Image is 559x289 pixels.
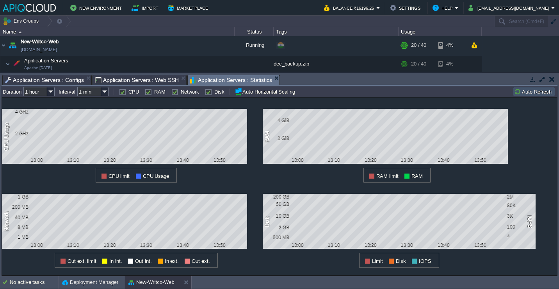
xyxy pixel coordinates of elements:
[264,117,289,123] div: 4 GiB
[274,27,398,36] div: Tags
[235,35,274,56] div: Running
[397,242,417,248] div: 13:30
[235,88,297,96] button: Auto Horizontal Scaling
[264,135,289,141] div: 2 GiB
[361,157,380,163] div: 13:20
[62,278,118,286] button: Deployment Manager
[264,225,289,230] div: 2 GB
[514,88,554,95] button: Auto Refresh
[181,89,199,95] label: Network
[288,242,307,248] div: 13:00
[18,31,22,33] img: AMDAwAAAACH5BAEAAAAALAAAAAABAAEAAAICRAEAOw==
[190,75,272,85] span: Application Servers : Statistics
[132,3,161,12] button: Import
[192,258,210,264] span: Out ext.
[64,242,83,248] div: 13:10
[411,35,426,56] div: 20 / 40
[397,157,417,163] div: 13:30
[438,56,464,72] div: 4%
[59,89,75,95] label: Interval
[95,75,179,85] span: Application Servers : Web SSH
[173,157,192,163] div: 13:40
[507,213,532,218] div: 3K
[470,157,490,163] div: 13:50
[507,224,532,229] div: 100
[324,3,376,12] button: Balance ₹16196.26
[376,173,399,179] span: RAM limit
[64,157,83,163] div: 13:10
[2,121,11,152] div: CPU Usage
[23,57,69,64] span: Application Servers
[288,157,307,163] div: 13:00
[27,242,46,248] div: 13:00
[210,242,229,248] div: 13:50
[263,129,272,143] div: RAM
[3,224,28,230] div: 8 MB
[143,173,169,179] span: CPU Usage
[396,258,406,264] span: Disk
[21,46,57,53] a: [DOMAIN_NAME]
[411,56,426,72] div: 20 / 40
[399,27,481,36] div: Usage
[24,66,52,70] span: Apache [DATE]
[235,27,273,36] div: Status
[434,242,453,248] div: 13:40
[100,242,119,248] div: 13:20
[507,202,532,208] div: 80K
[214,89,224,95] label: Disk
[5,75,84,85] span: Application Servers : Configs
[434,157,453,163] div: 13:40
[1,27,234,36] div: Name
[264,234,289,240] div: 500 MB
[263,215,272,227] div: Disk
[109,258,122,264] span: In int.
[128,89,139,95] label: CPU
[3,89,21,95] label: Duration
[264,194,289,199] div: 200 GB
[109,173,130,179] span: CPU limit
[168,3,210,12] button: Marketplace
[100,157,119,163] div: 13:20
[3,204,28,209] div: 200 MB
[173,242,192,248] div: 13:40
[3,194,28,199] div: 1 GB
[3,215,28,220] div: 40 MB
[3,109,28,114] div: 4 GHz
[324,157,344,163] div: 13:10
[210,157,229,163] div: 13:50
[3,16,41,27] button: Env Groups
[468,3,551,12] button: [EMAIL_ADDRESS][DOMAIN_NAME]
[27,157,46,163] div: 13:00
[411,173,423,179] span: RAM
[433,3,455,12] button: Help
[264,201,289,207] div: 50 GB
[10,276,59,289] div: No active tasks
[68,258,96,264] span: Out ext. limit
[419,258,431,264] span: IOPS
[128,278,174,286] button: New-Writco-Web
[390,3,423,12] button: Settings
[5,56,10,72] img: AMDAwAAAACH5BAEAAAAALAAAAAABAAEAAAICRAEAOw==
[137,157,156,163] div: 13:30
[7,35,18,56] img: AMDAwAAAACH5BAEAAAAALAAAAAABAAEAAAICRAEAOw==
[361,242,380,248] div: 13:20
[11,56,21,72] img: AMDAwAAAACH5BAEAAAAALAAAAAABAAEAAAICRAEAOw==
[372,258,383,264] span: Limit
[264,213,289,218] div: 10 GB
[507,233,532,239] div: 4
[470,242,490,248] div: 13:50
[23,58,69,64] a: Application ServersApache [DATE]
[3,4,56,12] img: APIQCloud
[3,234,28,239] div: 1 MB
[135,258,152,264] span: Out int.
[274,56,399,72] div: dec_backup.zip
[3,131,28,136] div: 2 GHz
[165,258,179,264] span: In ext.
[324,242,344,248] div: 13:10
[524,214,534,229] div: IOPS
[70,3,124,12] button: New Environment
[154,89,166,95] label: RAM
[2,211,11,232] div: Network
[21,38,59,46] a: New-Writco-Web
